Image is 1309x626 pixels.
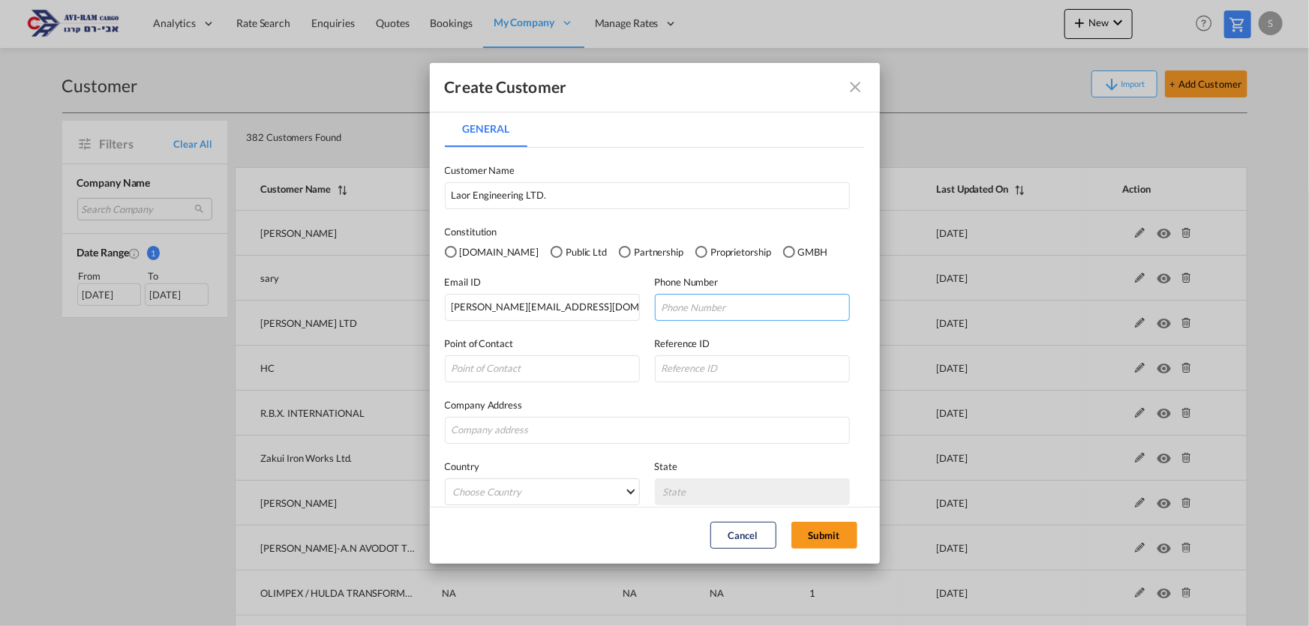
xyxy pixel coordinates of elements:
[445,111,542,147] md-pagination-wrapper: Use the left and right arrow keys to navigate between tabs
[655,336,850,351] label: Reference ID
[841,72,871,102] button: icon-close fg-AAA8AD
[695,244,771,260] md-radio-button: Proprietorship
[655,274,850,289] label: Phone Number
[655,478,850,505] md-select: {{(ctrl.parent.shipperInfo.viewShipper && !ctrl.parent.shipperInfo.state) ? 'N/A' : 'State' }}
[445,478,640,505] md-select: {{(ctrl.parent.shipperInfo.viewShipper && !ctrl.parent.shipperInfo.country) ? 'N/A' : 'Choose Cou...
[445,294,640,321] input: sean@laoreng.com
[430,63,880,564] md-dialog: General General ...
[655,294,850,321] input: Phone Number
[551,244,607,260] md-radio-button: Public Ltd
[445,77,567,97] div: Create Customer
[445,163,850,178] label: Customer Name
[619,244,683,260] md-radio-button: Partnership
[445,111,527,147] md-tab-item: General
[445,274,640,289] label: Email ID
[445,244,539,260] md-radio-button: Pvt.Ltd
[783,244,828,260] md-radio-button: GMBH
[445,417,850,444] input: Company address
[445,336,640,351] label: Point of Contact
[655,355,850,382] input: Reference ID
[847,78,865,96] md-icon: icon-close fg-AAA8AD
[655,459,850,474] label: State
[445,355,640,382] input: Point of Contact
[445,397,850,412] label: Company Address
[791,522,857,549] button: Submit
[445,182,850,209] input: Customer name
[445,224,865,239] label: Constitution
[710,522,776,549] button: Cancel
[445,459,640,474] label: Country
